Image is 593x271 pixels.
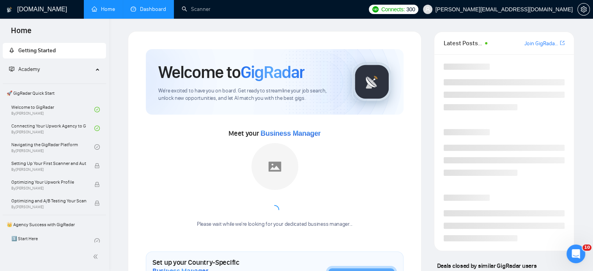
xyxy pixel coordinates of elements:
span: Meet your [228,129,320,138]
li: Getting Started [3,43,106,58]
span: Business Manager [260,129,320,137]
span: Connects: [381,5,405,14]
span: Academy [18,66,40,73]
span: check-circle [94,107,100,112]
button: setting [577,3,590,16]
span: Academy [9,66,40,73]
span: check-circle [94,126,100,131]
span: 👑 Agency Success with GigRadar [4,217,105,232]
span: 10 [582,244,591,251]
a: Connecting Your Upwork Agency to GigRadarBy[PERSON_NAME] [11,120,94,137]
span: 300 [406,5,415,14]
a: searchScanner [182,6,211,12]
span: Optimizing Your Upwork Profile [11,178,86,186]
img: logo [7,4,12,16]
span: By [PERSON_NAME] [11,167,86,172]
span: Optimizing and A/B Testing Your Scanner for Better Results [11,197,86,205]
img: upwork-logo.png [372,6,379,12]
span: user [425,7,430,12]
span: By [PERSON_NAME] [11,205,86,209]
img: placeholder.png [251,143,298,190]
span: rocket [9,48,14,53]
img: gigradar-logo.png [352,62,391,101]
a: Join GigRadar Slack Community [524,39,558,48]
a: Navigating the GigRadar PlatformBy[PERSON_NAME] [11,138,94,156]
span: Setting Up Your First Scanner and Auto-Bidder [11,159,86,167]
a: 1️⃣ Start Here [11,232,94,250]
span: By [PERSON_NAME] [11,186,86,191]
a: dashboardDashboard [131,6,166,12]
span: lock [94,182,100,187]
span: check-circle [94,144,100,150]
span: 🚀 GigRadar Quick Start [4,85,105,101]
a: homeHome [92,6,115,12]
a: Welcome to GigRadarBy[PERSON_NAME] [11,101,94,118]
span: lock [94,200,100,206]
span: setting [578,6,589,12]
a: export [560,39,565,47]
span: Latest Posts from the GigRadar Community [444,38,483,48]
iframe: Intercom live chat [566,244,585,263]
span: check-circle [94,238,100,244]
span: export [560,40,565,46]
span: loading [270,205,279,214]
a: setting [577,6,590,12]
span: GigRadar [241,62,304,83]
span: We're excited to have you on board. Get ready to streamline your job search, unlock new opportuni... [158,87,340,102]
span: fund-projection-screen [9,66,14,72]
span: lock [94,163,100,168]
span: Getting Started [18,47,56,54]
span: double-left [93,253,101,260]
span: Home [5,25,38,41]
h1: Welcome to [158,62,304,83]
div: Please wait while we're looking for your dedicated business manager... [192,221,357,228]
